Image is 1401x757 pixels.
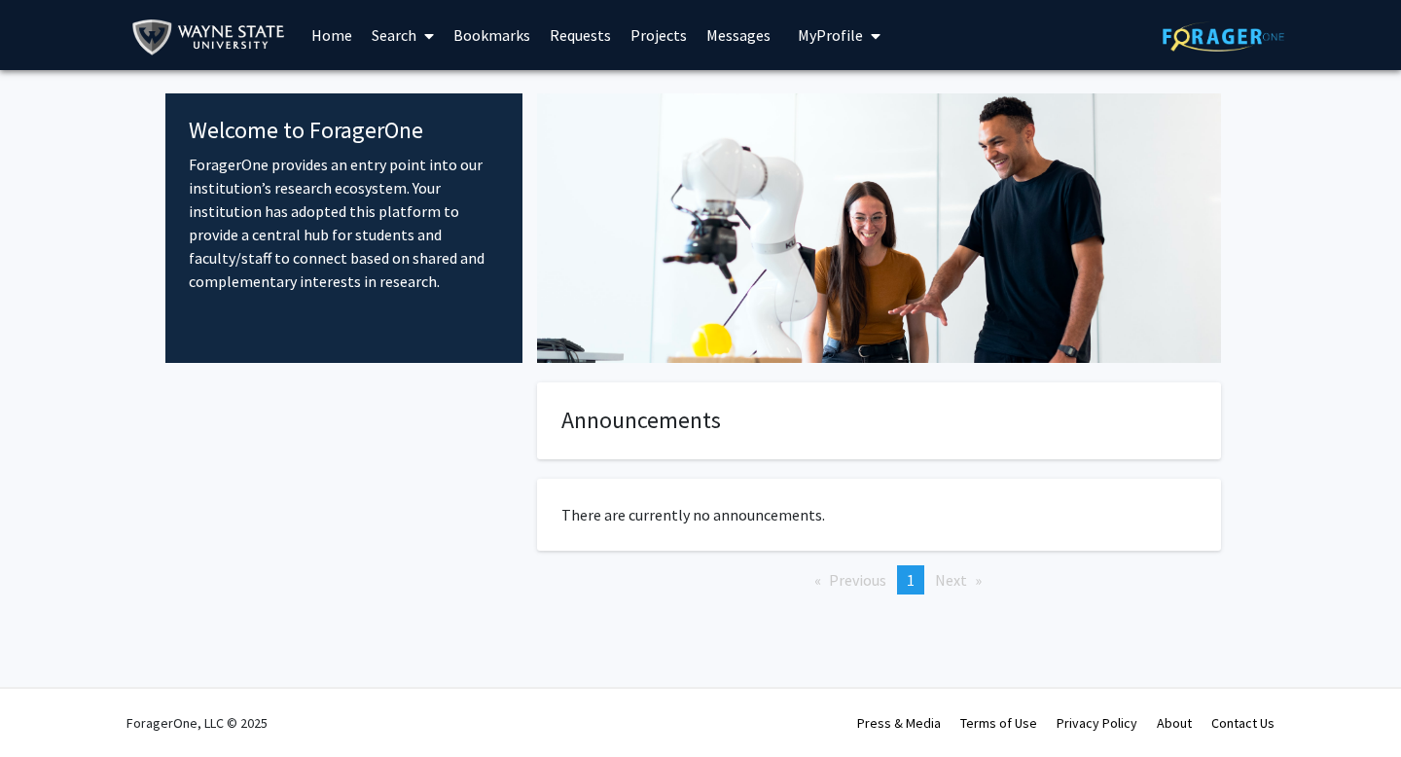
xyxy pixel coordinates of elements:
h4: Welcome to ForagerOne [189,117,499,145]
p: ForagerOne provides an entry point into our institution’s research ecosystem. Your institution ha... [189,153,499,293]
div: ForagerOne, LLC © 2025 [126,689,268,757]
iframe: Chat [15,669,83,742]
img: Cover Image [537,93,1221,363]
p: There are currently no announcements. [561,503,1197,526]
span: My Profile [798,25,863,45]
a: Terms of Use [960,714,1037,732]
a: About [1157,714,1192,732]
span: Next [935,570,967,590]
a: Projects [621,1,697,69]
a: Privacy Policy [1057,714,1137,732]
a: Search [362,1,444,69]
a: Contact Us [1211,714,1275,732]
h4: Announcements [561,407,1197,435]
ul: Pagination [537,565,1221,595]
img: ForagerOne Logo [1163,21,1284,52]
a: Messages [697,1,780,69]
a: Home [302,1,362,69]
a: Requests [540,1,621,69]
span: 1 [907,570,915,590]
a: Press & Media [857,714,941,732]
img: Wayne State University Logo [131,16,294,59]
a: Bookmarks [444,1,540,69]
span: Previous [829,570,886,590]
